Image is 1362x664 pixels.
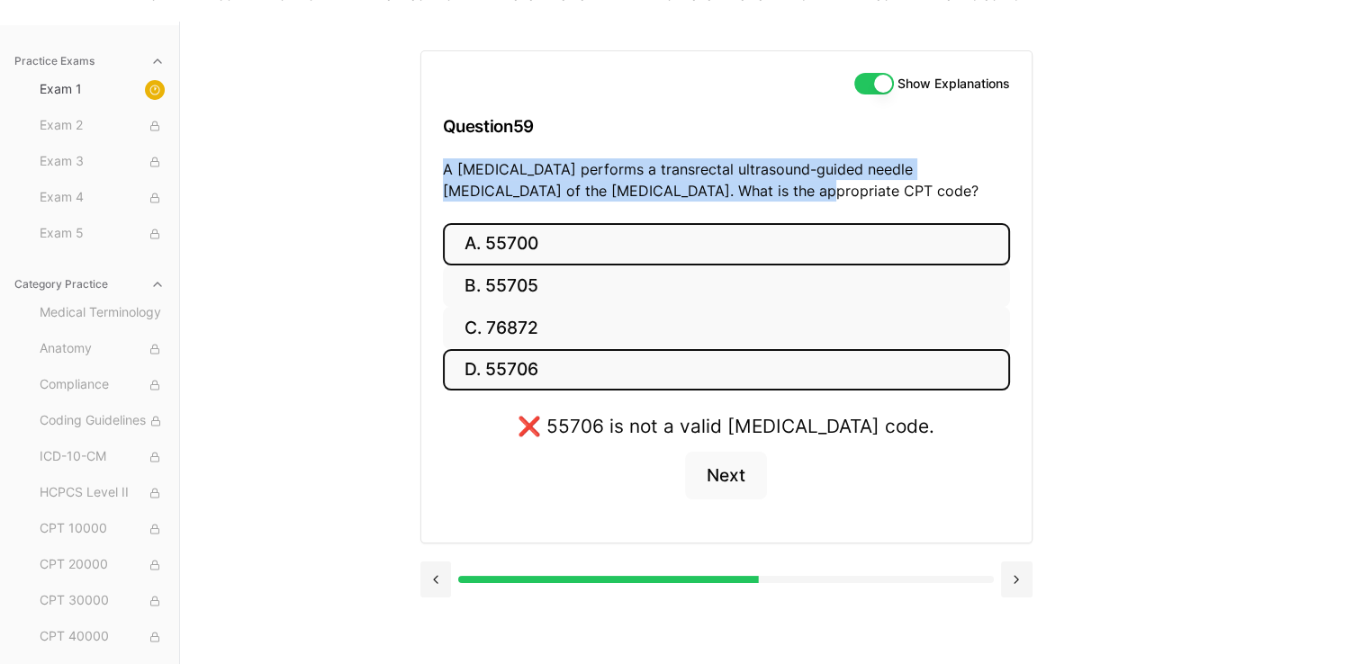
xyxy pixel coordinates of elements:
button: Medical Terminology [32,299,172,328]
span: Exam 2 [40,116,165,136]
p: A [MEDICAL_DATA] performs a transrectal ultrasound-guided needle [MEDICAL_DATA] of the [MEDICAL_D... [443,158,1010,202]
button: Exam 2 [32,112,172,140]
span: CPT 10000 [40,519,165,539]
button: C. 76872 [443,307,1010,349]
button: A. 55700 [443,223,1010,265]
span: CPT 20000 [40,555,165,575]
span: CPT 40000 [40,627,165,647]
button: Exam 5 [32,220,172,248]
button: HCPCS Level II [32,479,172,507]
button: ICD-10-CM [32,443,172,471]
span: Exam 3 [40,152,165,172]
span: HCPCS Level II [40,483,165,503]
span: Coding Guidelines [40,411,165,431]
button: Category Practice [7,270,172,299]
button: Exam 3 [32,148,172,176]
span: ICD-10-CM [40,447,165,467]
button: Practice Exams [7,47,172,76]
button: Anatomy [32,335,172,363]
button: Exam 1 [32,76,172,104]
span: Medical Terminology [40,303,165,323]
span: Anatomy [40,339,165,359]
label: Show Explanations [897,77,1010,90]
button: Coding Guidelines [32,407,172,435]
span: CPT 30000 [40,591,165,611]
button: D. 55706 [443,349,1010,391]
button: CPT 30000 [32,587,172,615]
button: B. 55705 [443,265,1010,308]
button: CPT 20000 [32,551,172,579]
h3: Question 59 [443,100,1010,153]
button: CPT 40000 [32,623,172,651]
span: Exam 5 [40,224,165,244]
span: Exam 4 [40,188,165,208]
div: ❌ 55706 is not a valid [MEDICAL_DATA] code. [518,412,934,440]
button: CPT 10000 [32,515,172,543]
button: Next [685,452,767,500]
span: Exam 1 [40,80,165,100]
button: Exam 4 [32,184,172,212]
span: Compliance [40,375,165,395]
button: Compliance [32,371,172,399]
